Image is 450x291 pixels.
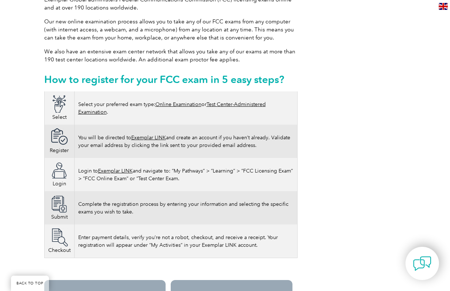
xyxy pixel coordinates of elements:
td: Register [44,125,74,158]
td: Complete the registration process by entering your information and selecting the specific exams y... [74,191,297,224]
td: Login [44,158,74,191]
td: Select [44,91,74,125]
td: Checkout [44,224,74,258]
td: Login to and navigate to: “My Pathways” > “Learning” > “FCC Licensing Exam” > “FCC Online Exam” o... [74,158,297,191]
img: contact-chat.png [413,254,431,273]
td: Enter payment details, verify you’re not a robot, checkout, and receive a receipt. Your registrat... [74,224,297,258]
h2: How to register for your FCC exam in 5 easy steps? [44,73,298,85]
a: Online Examination [155,101,201,107]
p: We also have an extensive exam center network that allows you take any of our exams at more than ... [44,48,298,64]
p: Our new online examination process allows you to take any of our FCC exams from any computer (wit... [44,18,298,42]
td: Select your preferred exam type: or . [74,91,297,125]
a: Exemplar LINK [98,168,133,174]
td: Submit [44,191,74,224]
a: Test Center-Administered Examination [78,101,266,115]
a: BACK TO TOP [11,276,49,291]
a: Exemplar LINK [131,135,166,141]
td: You will be directed to and create an account if you haven’t already. Validate your email address... [74,125,297,158]
img: en [439,3,448,10]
